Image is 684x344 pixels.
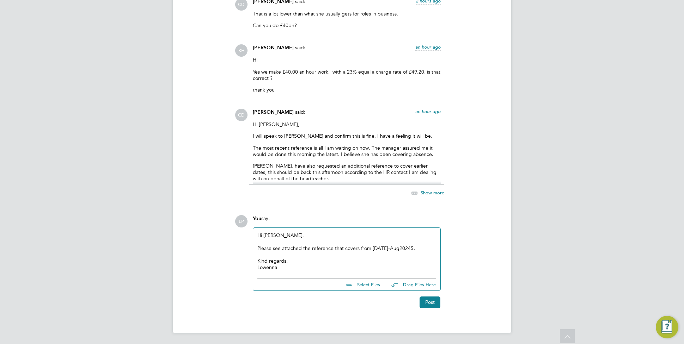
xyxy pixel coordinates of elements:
p: Yes we make £40.00 an hour work. with a 23% equal a charge rate of £49.20, is that correct ? [253,69,441,81]
span: an hour ago [415,108,441,114]
p: thank you [253,87,441,93]
p: Can you do £40ph? [253,22,441,29]
div: Lowenna [257,264,436,270]
span: KH [235,44,248,57]
div: Please see attached the reference that covers from [DATE]-Aug20245. [257,245,436,251]
span: said: [295,109,305,115]
div: say: [253,215,441,227]
span: CD [235,109,248,121]
span: [PERSON_NAME] [253,45,294,51]
span: You [253,215,261,221]
span: Show more [421,190,444,196]
p: The most recent reference is all I am waiting on now. The manager assured me it would be done thi... [253,145,441,157]
span: said: [295,44,305,51]
span: [PERSON_NAME] [253,109,294,115]
p: Hi [253,57,441,63]
span: LP [235,215,248,227]
p: Hi [PERSON_NAME], [253,121,441,127]
p: That is a lot lower than what she usually gets for roles in business. [253,11,441,17]
p: I will speak to [PERSON_NAME] and confirm this is fine. I have a feeling it will be. [253,133,441,139]
button: Drag Files Here [386,277,436,292]
div: Hi [PERSON_NAME], [257,232,436,270]
span: an hour ago [415,44,441,50]
button: Engage Resource Center [656,316,678,338]
div: Kind regards, [257,258,436,264]
button: Post [420,296,440,308]
p: [PERSON_NAME], have also requested an additional reference to cover earlier dates, this should be... [253,163,441,182]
